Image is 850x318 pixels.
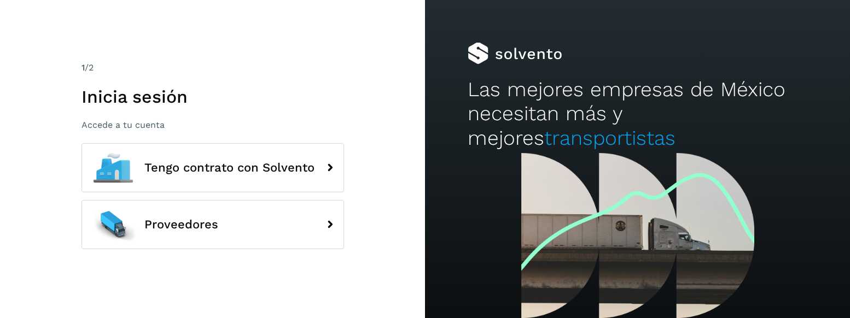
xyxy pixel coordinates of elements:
[81,86,344,107] h1: Inicia sesión
[468,78,808,150] h2: Las mejores empresas de México necesitan más y mejores
[544,126,676,150] span: transportistas
[81,61,344,74] div: /2
[144,161,315,174] span: Tengo contrato con Solvento
[81,120,344,130] p: Accede a tu cuenta
[144,218,218,231] span: Proveedores
[81,143,344,192] button: Tengo contrato con Solvento
[81,62,85,73] span: 1
[81,200,344,249] button: Proveedores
